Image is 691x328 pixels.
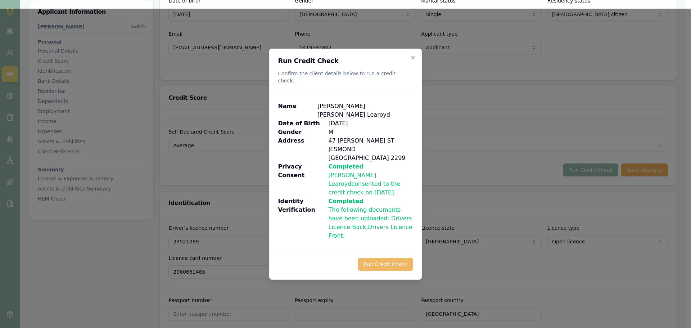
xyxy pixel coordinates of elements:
[329,136,413,162] p: 47 [PERSON_NAME] ST JESMOND [GEOGRAPHIC_DATA] 2299
[329,162,413,171] p: Completed
[329,197,413,206] p: Completed
[278,119,329,128] p: Date of Birth
[329,119,348,128] p: [DATE]
[317,102,413,119] p: [PERSON_NAME] [PERSON_NAME] Learoyd
[329,224,412,239] span: , Drivers Licence Front
[278,162,329,197] p: Privacy Consent
[278,70,413,84] p: Confirm the client details below to run a credit check.
[278,197,329,240] p: Identity Verification
[358,258,413,271] button: Run Credit Check
[278,136,329,162] p: Address
[329,171,413,197] p: [PERSON_NAME] Learoyd consented to the credit check on [DATE] .
[329,206,413,240] p: The following documents have been uploaded: .
[329,128,334,136] p: M
[278,128,329,136] p: Gender
[278,58,413,64] h2: Run Credit Check
[278,102,317,119] p: Name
